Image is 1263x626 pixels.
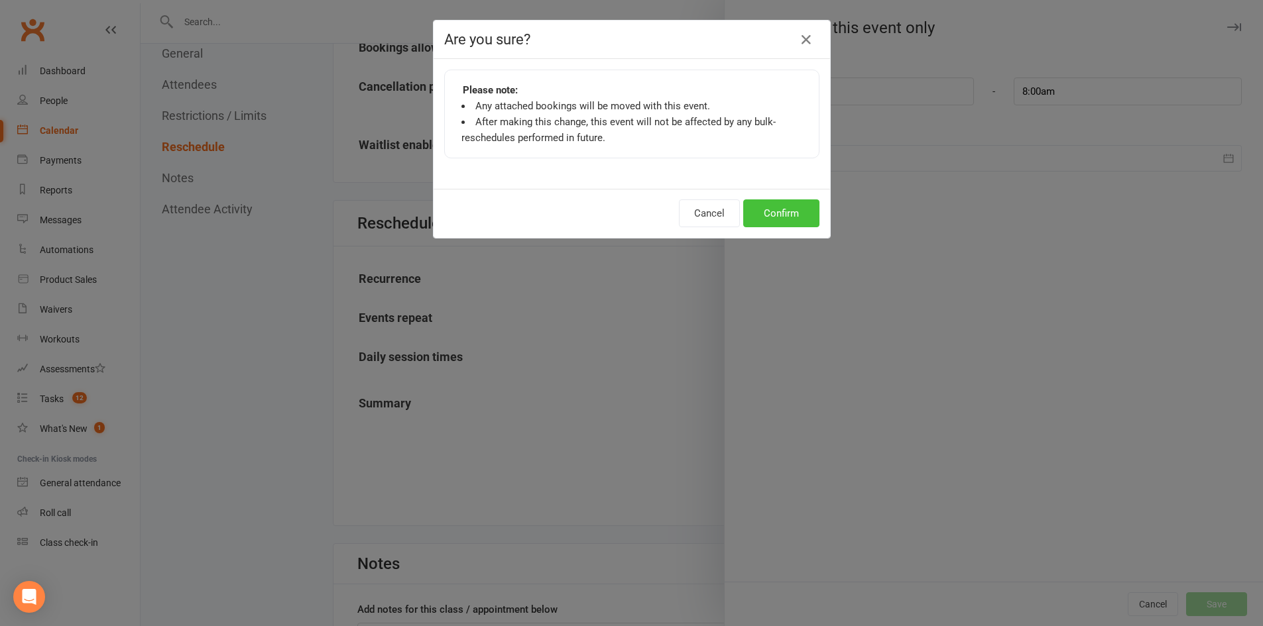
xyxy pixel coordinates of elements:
[444,31,819,48] h4: Are you sure?
[679,199,740,227] button: Cancel
[463,82,518,98] strong: Please note:
[461,114,802,146] li: After making this change, this event will not be affected by any bulk-reschedules performed in fu...
[796,29,817,50] button: Close
[461,98,802,114] li: Any attached bookings will be moved with this event.
[13,581,45,613] div: Open Intercom Messenger
[743,199,819,227] button: Confirm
